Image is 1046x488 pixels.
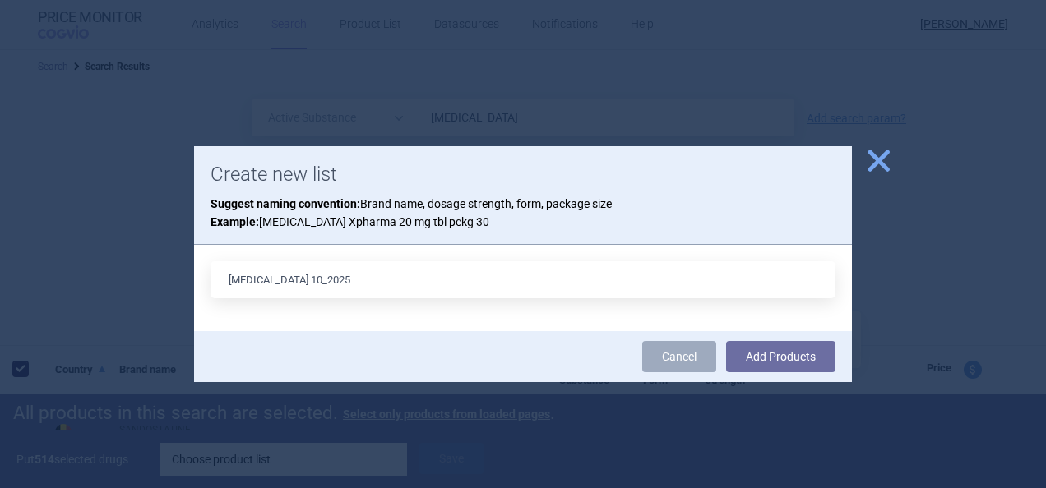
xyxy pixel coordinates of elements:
a: Cancel [642,341,716,372]
strong: Suggest naming convention: [211,197,360,210]
strong: Example: [211,215,259,228]
h1: Create new list [211,163,835,186]
p: Brand name, dosage strength, form, package size [MEDICAL_DATA] Xpharma 20 mg tbl pckg 30 [211,195,835,232]
button: Add Products [726,341,835,372]
input: List name [211,261,835,298]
